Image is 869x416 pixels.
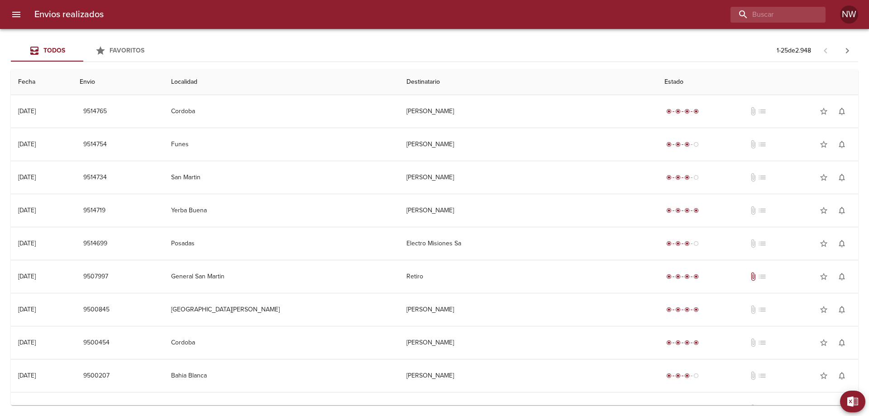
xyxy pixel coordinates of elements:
span: Pagina anterior [815,46,836,55]
span: star_border [819,239,828,248]
span: star_border [819,404,828,413]
span: notifications_none [837,206,846,215]
div: [DATE] [18,405,36,412]
span: Favoritos [110,47,144,54]
span: Pagina siguiente [836,40,858,62]
input: buscar [731,7,810,23]
td: [PERSON_NAME] [399,194,658,227]
span: star_border [819,140,828,149]
td: Posadas [164,227,399,260]
button: 9500207 [80,368,113,384]
button: Activar notificaciones [833,168,851,186]
span: radio_button_checked [666,208,672,213]
div: Entregado [664,272,701,281]
button: 9514699 [80,235,111,252]
span: No tiene pedido asociado [758,305,767,314]
button: Agregar a favoritos [815,334,833,352]
span: 9514754 [83,139,107,150]
td: Bahia Blanca [164,359,399,392]
span: No tiene documentos adjuntos [749,371,758,380]
span: star_border [819,206,828,215]
div: En viaje [664,140,701,149]
span: No tiene documentos adjuntos [749,404,758,413]
button: 9500454 [80,335,113,351]
div: [DATE] [18,306,36,313]
span: No tiene pedido asociado [758,107,767,116]
span: No tiene pedido asociado [758,371,767,380]
div: Entregado [664,305,701,314]
span: radio_button_checked [693,307,699,312]
td: [PERSON_NAME] [399,326,658,359]
span: radio_button_checked [684,340,690,345]
button: Agregar a favoritos [815,102,833,120]
span: radio_button_unchecked [693,241,699,246]
div: En viaje [664,239,701,248]
span: Todos [43,47,65,54]
td: Retiro [399,260,658,293]
div: Tabs Envios [11,40,156,62]
button: Activar notificaciones [833,367,851,385]
button: Activar notificaciones [833,268,851,286]
button: 9514719 [80,202,109,219]
span: No tiene documentos adjuntos [749,305,758,314]
span: radio_button_checked [666,109,672,114]
td: Cordoba [164,95,399,128]
span: radio_button_checked [684,373,690,378]
button: Agregar a favoritos [815,268,833,286]
span: No tiene pedido asociado [758,239,767,248]
span: radio_button_checked [666,142,672,147]
div: Entregado [664,338,701,347]
button: Exportar Excel [840,391,865,412]
td: [PERSON_NAME] [399,95,658,128]
td: General San Martin [164,260,399,293]
span: radio_button_checked [693,208,699,213]
span: Tiene documentos adjuntos [749,272,758,281]
td: [PERSON_NAME] [399,293,658,326]
span: radio_button_checked [666,373,672,378]
button: Activar notificaciones [833,135,851,153]
span: No tiene pedido asociado [758,140,767,149]
span: radio_button_checked [693,340,699,345]
span: notifications_none [837,239,846,248]
span: 9500845 [83,304,110,316]
span: 9507997 [83,271,108,282]
div: [DATE] [18,273,36,280]
button: Agregar a favoritos [815,201,833,220]
td: [PERSON_NAME] [399,359,658,392]
span: star_border [819,173,828,182]
th: Envio [72,69,164,95]
span: star_border [819,107,828,116]
div: En viaje [664,173,701,182]
span: No tiene documentos adjuntos [749,140,758,149]
span: radio_button_checked [684,142,690,147]
span: radio_button_checked [684,241,690,246]
button: 9514754 [80,136,110,153]
span: No tiene pedido asociado [758,404,767,413]
button: 9514765 [80,103,110,120]
span: notifications_none [837,338,846,347]
th: Estado [657,69,858,95]
span: 9500207 [83,370,110,382]
span: notifications_none [837,371,846,380]
div: [DATE] [18,107,36,115]
div: Entregado [664,206,701,215]
span: radio_button_checked [684,109,690,114]
span: radio_button_checked [666,175,672,180]
span: radio_button_checked [675,340,681,345]
div: [DATE] [18,206,36,214]
div: Abrir información de usuario [840,5,858,24]
span: No tiene pedido asociado [758,338,767,347]
td: Funes [164,128,399,161]
button: Activar notificaciones [833,234,851,253]
th: Fecha [11,69,72,95]
span: radio_button_checked [675,307,681,312]
span: 9514719 [83,205,105,216]
span: star_border [819,305,828,314]
span: No tiene documentos adjuntos [749,173,758,182]
button: Activar notificaciones [833,301,851,319]
button: Agregar a favoritos [815,367,833,385]
span: notifications_none [837,140,846,149]
span: star_border [819,338,828,347]
button: 9514734 [80,169,110,186]
span: notifications_none [837,404,846,413]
